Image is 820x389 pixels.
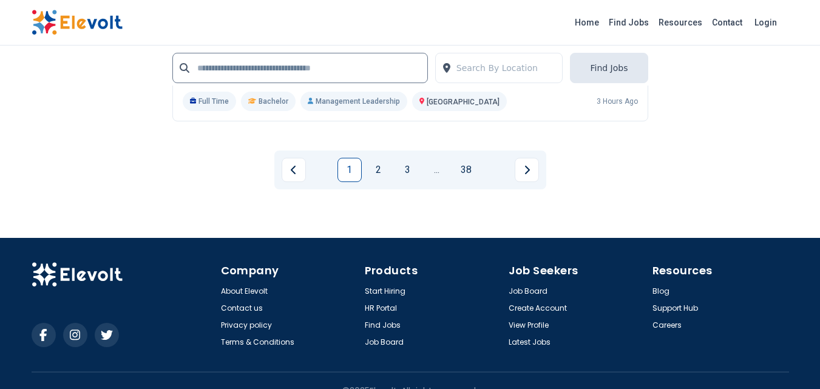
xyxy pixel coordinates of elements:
a: Jump forward [425,158,449,182]
h4: Resources [652,262,789,279]
a: Terms & Conditions [221,337,294,347]
a: HR Portal [365,303,397,313]
img: Elevolt [32,262,123,288]
p: 3 hours ago [597,96,638,106]
a: Support Hub [652,303,698,313]
a: Page 3 [396,158,420,182]
a: Job Board [509,286,547,296]
a: Previous page [282,158,306,182]
a: Start Hiring [365,286,405,296]
a: Latest Jobs [509,337,551,347]
h4: Company [221,262,357,279]
a: Contact us [221,303,263,313]
span: [GEOGRAPHIC_DATA] [427,98,500,106]
a: Job Board [365,337,404,347]
button: Find Jobs [570,53,648,83]
a: Privacy policy [221,320,272,330]
ul: Pagination [282,158,539,182]
a: Page 2 [367,158,391,182]
a: About Elevolt [221,286,268,296]
a: Blog [652,286,669,296]
a: Contact [707,13,747,32]
h4: Products [365,262,501,279]
a: Login [747,10,784,35]
p: Full Time [183,92,237,111]
iframe: Chat Widget [759,331,820,389]
a: Page 38 [454,158,478,182]
p: Management Leadership [300,92,407,111]
span: Bachelor [259,96,288,106]
a: Create Account [509,303,567,313]
h4: Job Seekers [509,262,645,279]
a: Find Jobs [365,320,401,330]
a: Page 1 is your current page [337,158,362,182]
a: View Profile [509,320,549,330]
img: Elevolt [32,10,123,35]
a: Find Jobs [604,13,654,32]
a: Careers [652,320,682,330]
a: Next page [515,158,539,182]
a: Home [570,13,604,32]
a: Resources [654,13,707,32]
